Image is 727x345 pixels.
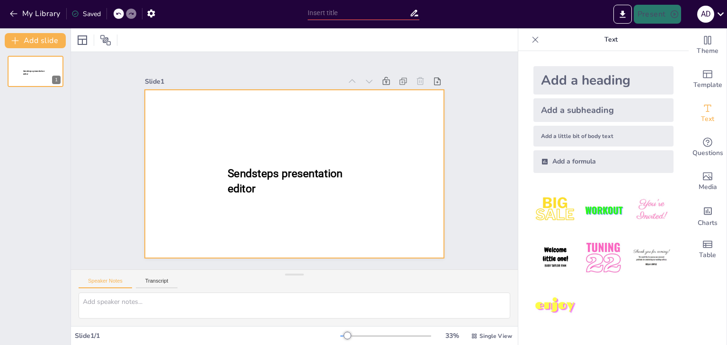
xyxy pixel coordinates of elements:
img: 1.jpeg [533,188,577,232]
div: Add a table [689,233,727,267]
div: Slide 1 / 1 [75,331,340,340]
div: Get real-time input from your audience [689,130,727,164]
div: Add ready made slides [689,62,727,96]
div: A D [697,6,714,23]
div: Add images, graphics, shapes or video [689,164,727,198]
img: 5.jpeg [581,236,625,280]
button: Present [634,5,681,24]
img: 3.jpeg [629,188,674,232]
span: Single View [479,332,512,340]
div: Add a little bit of body text [533,126,674,147]
button: A D [697,5,714,24]
button: My Library [7,6,64,21]
img: 7.jpeg [533,284,577,328]
div: Add a subheading [533,98,674,122]
button: Export to PowerPoint [613,5,632,24]
button: Add slide [5,33,66,48]
div: 1 [52,76,61,84]
div: Slide 1 [145,77,342,86]
input: Insert title [308,6,409,20]
button: Transcript [136,278,178,288]
div: 33 % [441,331,463,340]
div: Add text boxes [689,96,727,130]
p: Text [543,28,679,51]
img: 2.jpeg [581,188,625,232]
span: Position [100,34,111,46]
div: Add a formula [533,150,674,173]
img: 6.jpeg [629,236,674,280]
button: Speaker Notes [79,278,132,288]
div: Layout [75,33,90,48]
span: Table [699,250,716,260]
span: Media [699,182,717,192]
div: Saved [71,9,101,18]
img: 4.jpeg [533,236,577,280]
span: Text [701,114,714,124]
span: Questions [692,148,723,158]
span: Template [693,80,722,90]
div: Add charts and graphs [689,198,727,233]
span: Sendsteps presentation editor [23,70,44,75]
div: 1 [8,56,63,87]
div: Add a heading [533,66,674,95]
div: Change the overall theme [689,28,727,62]
span: Charts [698,218,718,228]
span: Sendsteps presentation editor [227,167,342,195]
span: Theme [697,46,718,56]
